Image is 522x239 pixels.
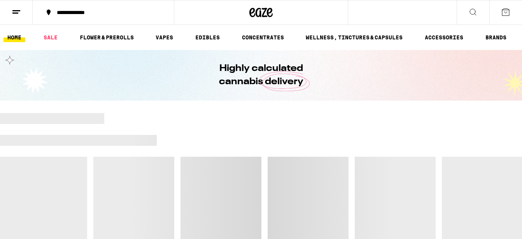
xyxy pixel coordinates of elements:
a: WELLNESS, TINCTURES & CAPSULES [302,33,406,42]
a: HOME [4,33,25,42]
a: EDIBLES [191,33,224,42]
a: BRANDS [482,33,510,42]
a: VAPES [152,33,177,42]
a: SALE [40,33,61,42]
a: ACCESSORIES [421,33,467,42]
a: FLOWER & PREROLLS [76,33,138,42]
a: CONCENTRATES [238,33,288,42]
h1: Highly calculated cannabis delivery [197,62,325,89]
